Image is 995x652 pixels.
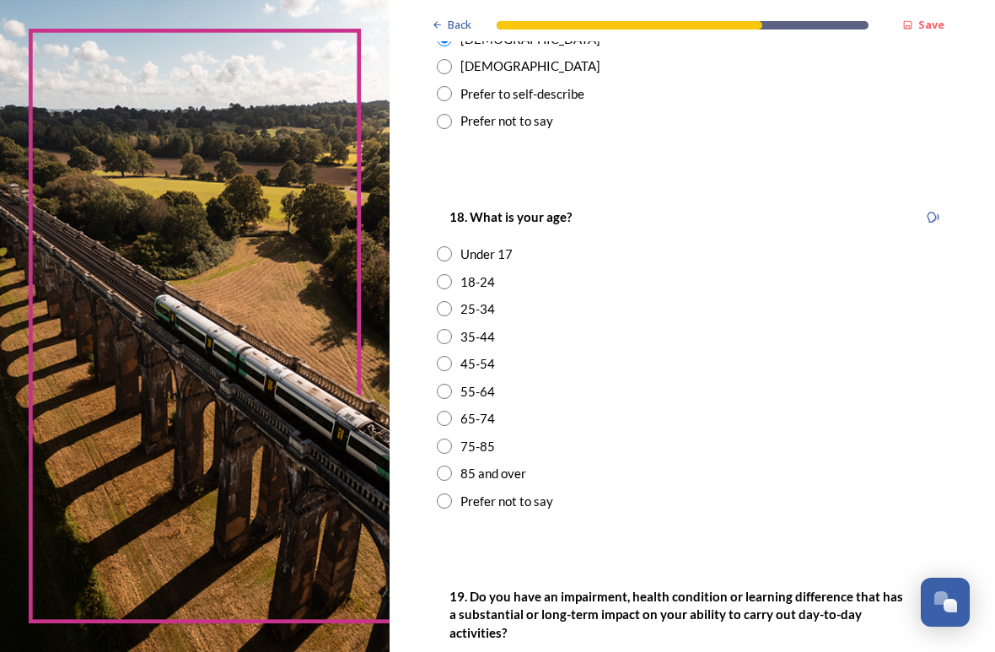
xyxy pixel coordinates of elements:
[460,464,526,483] div: 85 and over
[921,578,970,627] button: Open Chat
[449,589,906,640] strong: 19. Do you have an impairment, health condition or learning difference that has a substantial or ...
[460,437,495,456] div: 75-85
[460,111,553,131] div: Prefer not to say
[460,84,584,104] div: Prefer to self-describe
[460,245,513,264] div: Under 17
[460,272,495,292] div: 18-24
[460,354,495,374] div: 45-54
[460,492,553,511] div: Prefer not to say
[449,209,572,224] strong: 18. What is your age?
[918,17,944,32] strong: Save
[460,409,495,428] div: 65-74
[460,382,495,401] div: 55-64
[460,327,495,347] div: 35-44
[460,299,495,319] div: 25-34
[448,17,471,33] span: Back
[460,57,600,76] div: [DEMOGRAPHIC_DATA]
